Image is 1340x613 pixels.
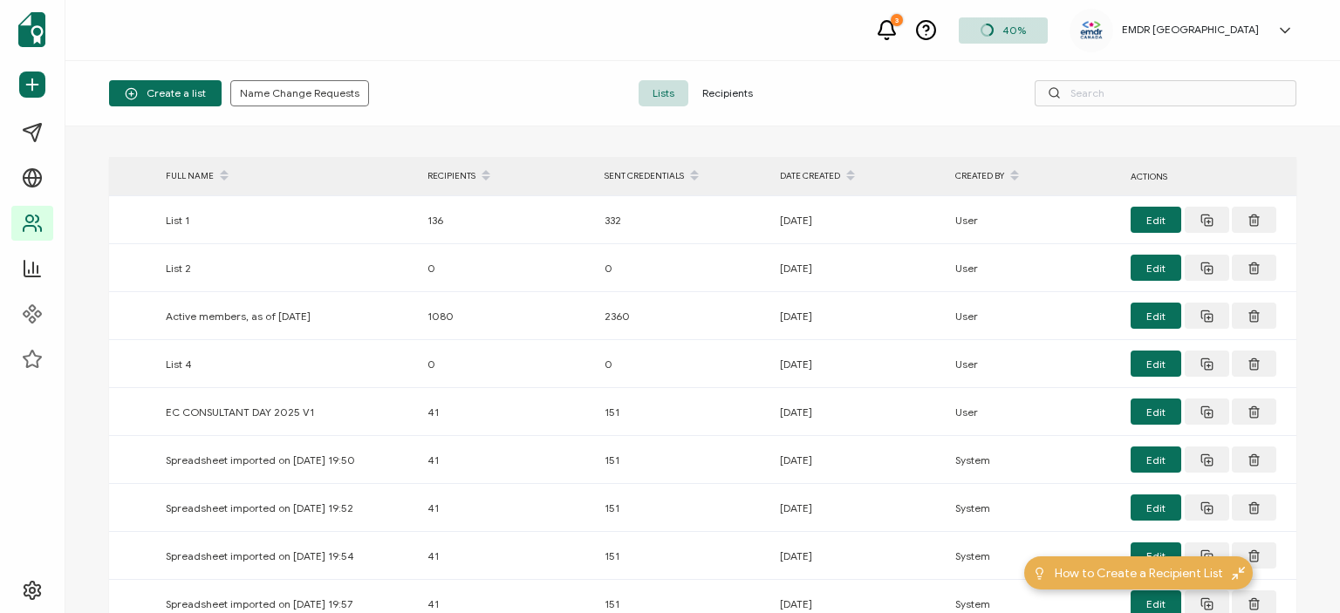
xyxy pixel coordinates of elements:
div: Spreadsheet imported on [DATE] 19:54 [157,546,419,566]
div: 0 [419,258,596,278]
span: Name Change Requests [240,88,359,99]
div: 0 [596,354,771,374]
div: User [947,402,1122,422]
div: 0 [596,258,771,278]
img: 2b48e83a-b412-4013-82c0-b9b806b5185a.png [1078,19,1104,42]
div: CREATED BY [947,161,1122,191]
div: User [947,306,1122,326]
iframe: Chat Widget [1049,417,1340,613]
button: Edit [1131,255,1181,281]
div: 151 [596,450,771,470]
span: 40% [1002,24,1026,37]
div: 0 [419,354,596,374]
div: FULL NAME [157,161,419,191]
div: 41 [419,498,596,518]
div: 151 [596,402,771,422]
div: 332 [596,210,771,230]
div: System [947,450,1122,470]
span: Recipients [688,80,767,106]
div: 41 [419,546,596,566]
div: User [947,354,1122,374]
div: [DATE] [771,546,947,566]
div: List 2 [157,258,419,278]
div: SENT CREDENTIALS [596,161,771,191]
div: [DATE] [771,354,947,374]
div: 41 [419,402,596,422]
button: Edit [1131,398,1181,425]
button: Edit [1131,303,1181,329]
div: List 4 [157,354,419,374]
button: Edit [1131,207,1181,233]
div: 136 [419,210,596,230]
div: Spreadsheet imported on [DATE] 19:52 [157,498,419,518]
span: Create a list [125,87,206,100]
div: DATE CREATED [771,161,947,191]
div: User [947,258,1122,278]
div: [DATE] [771,402,947,422]
div: Spreadsheet imported on [DATE] 19:50 [157,450,419,470]
input: Search [1035,80,1296,106]
img: sertifier-logomark-colored.svg [18,12,45,47]
div: 3 [891,14,903,26]
div: User [947,210,1122,230]
div: 151 [596,546,771,566]
div: System [947,546,1122,566]
div: [DATE] [771,450,947,470]
div: 2360 [596,306,771,326]
div: [DATE] [771,498,947,518]
div: [DATE] [771,258,947,278]
div: 1080 [419,306,596,326]
div: List 1 [157,210,419,230]
div: 151 [596,498,771,518]
button: Name Change Requests [230,80,369,106]
span: Lists [639,80,688,106]
div: [DATE] [771,210,947,230]
h5: EMDR [GEOGRAPHIC_DATA] [1122,24,1259,36]
div: 41 [419,450,596,470]
button: Create a list [109,80,222,106]
button: Edit [1131,351,1181,377]
div: RECIPIENTS [419,161,596,191]
div: [DATE] [771,306,947,326]
div: Active members, as of [DATE] [157,306,419,326]
div: ACTIONS [1122,167,1296,187]
div: EC CONSULTANT DAY 2025 V1 [157,402,419,422]
div: System [947,498,1122,518]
